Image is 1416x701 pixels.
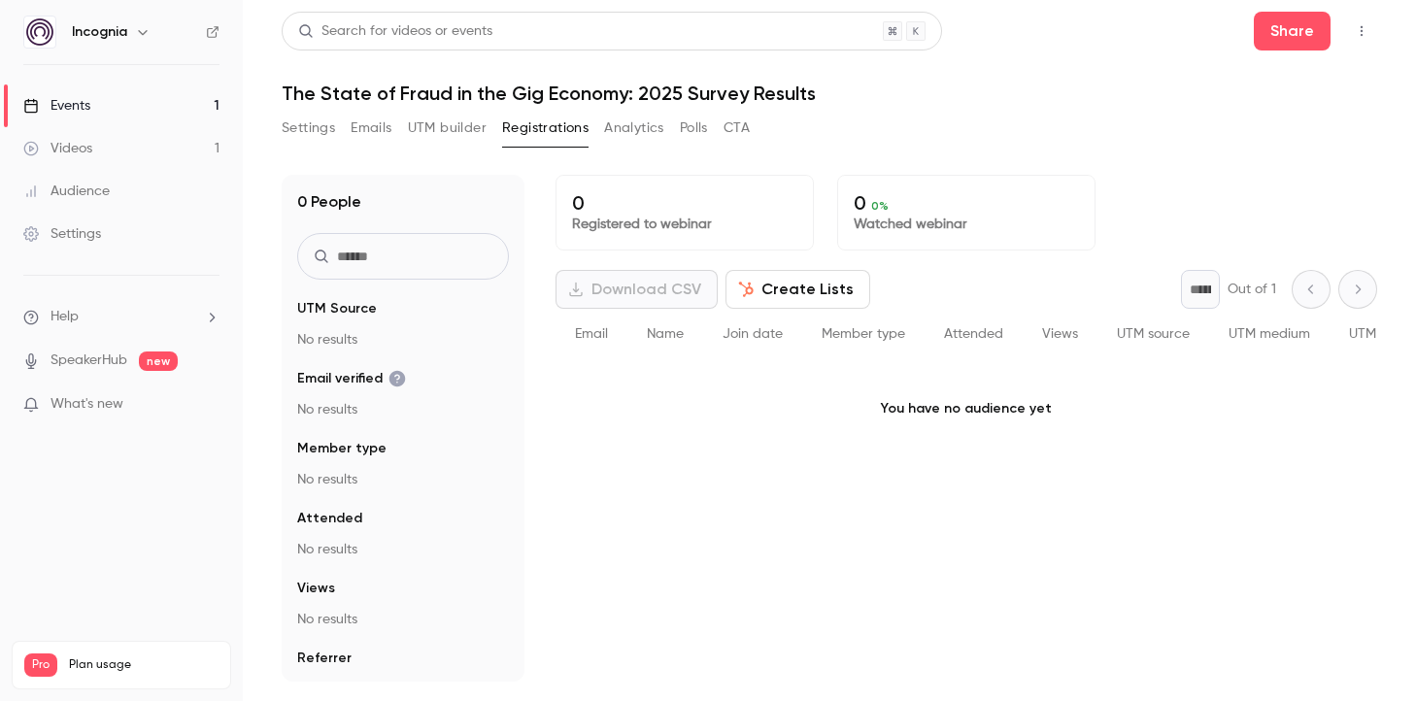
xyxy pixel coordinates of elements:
[51,350,127,371] a: SpeakerHub
[1042,327,1078,341] span: Views
[944,327,1003,341] span: Attended
[724,113,750,144] button: CTA
[297,299,509,699] section: facet-groups
[1228,280,1276,299] p: Out of 1
[297,299,377,318] span: UTM Source
[69,657,219,673] span: Plan usage
[1117,327,1190,341] span: UTM source
[575,327,608,341] span: Email
[282,113,335,144] button: Settings
[297,649,352,668] span: Referrer
[282,82,1377,105] h1: The State of Fraud in the Gig Economy: 2025 Survey Results
[297,680,509,699] p: No results
[23,96,90,116] div: Events
[51,307,79,327] span: Help
[51,394,123,415] span: What's new
[822,327,905,341] span: Member type
[297,509,362,528] span: Attended
[23,182,110,201] div: Audience
[854,215,1079,234] p: Watched webinar
[725,270,870,309] button: Create Lists
[723,327,783,341] span: Join date
[502,113,589,144] button: Registrations
[351,113,391,144] button: Emails
[139,351,178,371] span: new
[72,22,127,42] h6: Incognia
[572,215,797,234] p: Registered to webinar
[23,224,101,244] div: Settings
[572,191,797,215] p: 0
[23,139,92,158] div: Videos
[297,579,335,598] span: Views
[408,113,487,144] button: UTM builder
[297,190,361,214] h1: 0 People
[871,199,889,213] span: 0 %
[854,191,1079,215] p: 0
[23,307,219,327] li: help-dropdown-opener
[297,439,387,458] span: Member type
[604,113,664,144] button: Analytics
[298,21,492,42] div: Search for videos or events
[297,400,509,419] p: No results
[24,17,55,48] img: Incognia
[297,470,509,489] p: No results
[297,330,509,350] p: No results
[556,360,1377,457] p: You have no audience yet
[297,540,509,559] p: No results
[297,369,406,388] span: Email verified
[1254,12,1331,50] button: Share
[1229,327,1310,341] span: UTM medium
[24,653,57,677] span: Pro
[297,610,509,629] p: No results
[680,113,708,144] button: Polls
[647,327,684,341] span: Name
